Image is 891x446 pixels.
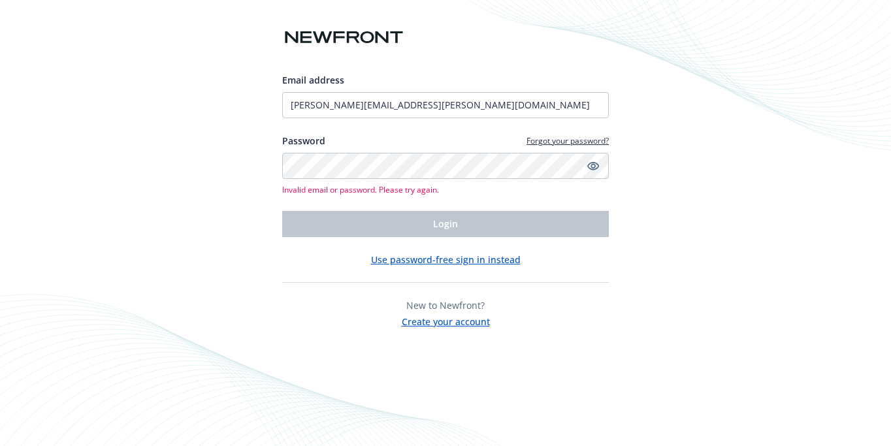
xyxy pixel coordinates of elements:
[406,299,485,311] span: New to Newfront?
[402,312,490,328] button: Create your account
[526,135,609,146] a: Forgot your password?
[282,26,406,49] img: Newfront logo
[282,134,325,148] label: Password
[371,253,521,266] button: Use password-free sign in instead
[282,92,609,118] input: Enter your email
[282,74,344,86] span: Email address
[433,217,458,230] span: Login
[282,184,609,195] span: Invalid email or password. Please try again.
[282,153,609,179] input: Enter your password
[585,158,601,174] a: Show password
[282,211,609,237] button: Login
